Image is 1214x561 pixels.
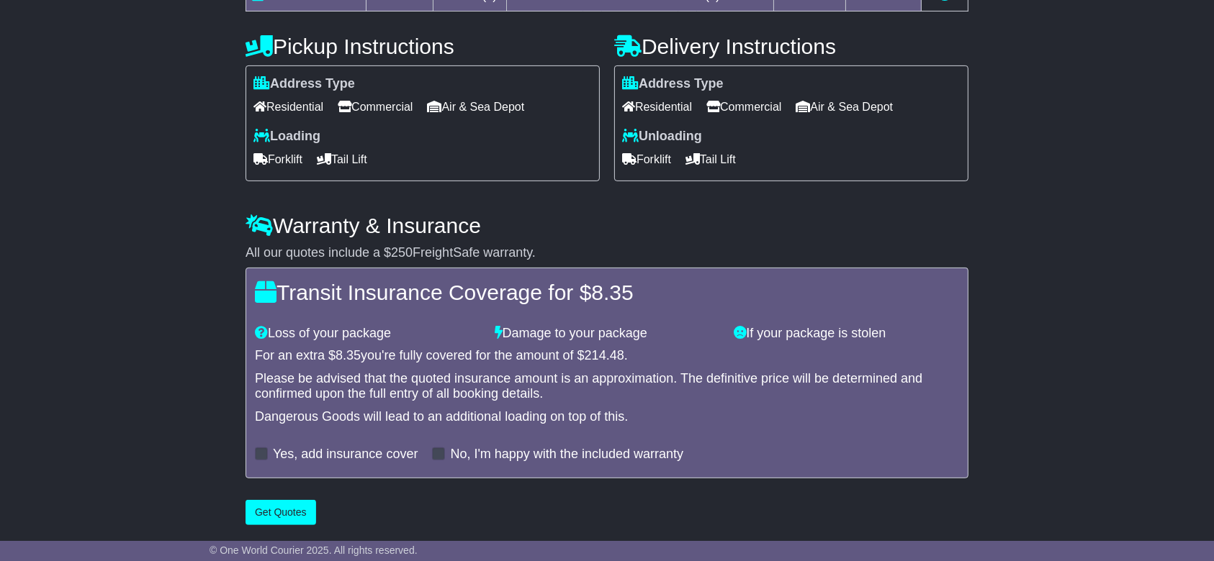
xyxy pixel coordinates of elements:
[255,409,959,425] div: Dangerous Goods will lead to an additional loading on top of this.
[255,348,959,364] div: For an extra $ you're fully covered for the amount of $ .
[255,371,959,402] div: Please be advised that the quoted insurance amount is an approximation. The definitive price will...
[253,129,320,145] label: Loading
[622,129,702,145] label: Unloading
[428,96,525,118] span: Air & Sea Depot
[450,447,683,462] label: No, I'm happy with the included warranty
[585,348,624,362] span: 214.48
[246,214,968,237] h4: Warranty & Insurance
[727,326,966,342] div: If your package is stolen
[273,447,418,462] label: Yes, add insurance cover
[210,544,418,556] span: © One World Courier 2025. All rights reserved.
[255,280,959,304] h4: Transit Insurance Coverage for $
[248,326,487,342] div: Loss of your package
[685,148,736,170] span: Tail Lift
[253,96,323,118] span: Residential
[246,35,600,58] h4: Pickup Instructions
[391,245,413,260] span: 250
[246,500,316,525] button: Get Quotes
[796,96,894,118] span: Air & Sea Depot
[622,76,724,92] label: Address Type
[487,326,727,342] div: Damage to your package
[336,348,361,362] span: 8.35
[591,280,633,304] span: 8.35
[253,76,355,92] label: Address Type
[338,96,413,118] span: Commercial
[317,148,367,170] span: Tail Lift
[622,148,671,170] span: Forklift
[614,35,968,58] h4: Delivery Instructions
[246,245,968,261] div: All our quotes include a $ FreightSafe warranty.
[622,96,692,118] span: Residential
[706,96,781,118] span: Commercial
[253,148,302,170] span: Forklift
